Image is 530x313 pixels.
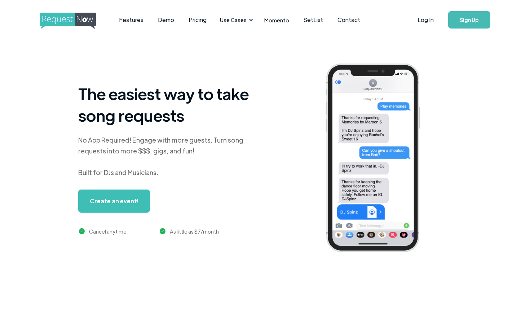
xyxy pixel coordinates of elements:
[78,190,150,213] a: Create an event!
[330,9,367,31] a: Contact
[79,228,85,234] img: green checkmark
[78,135,259,178] div: No App Required! Engage with more guests. Turn song requests into more $$$, gigs, and fun! Built ...
[257,9,296,31] a: Momento
[40,13,94,27] a: home
[448,11,490,29] a: Sign Up
[220,16,247,24] div: Use Cases
[160,228,166,234] img: green checkmark
[112,9,151,31] a: Features
[410,7,441,32] a: Log In
[89,227,127,236] div: Cancel anytime
[216,9,255,31] div: Use Cases
[170,227,219,236] div: As little as $7/month
[296,9,330,31] a: SetList
[181,9,214,31] a: Pricing
[317,58,439,260] img: iphone screenshot
[40,13,109,29] img: requestnow logo
[151,9,181,31] a: Demo
[78,83,259,126] h1: The easiest way to take song requests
